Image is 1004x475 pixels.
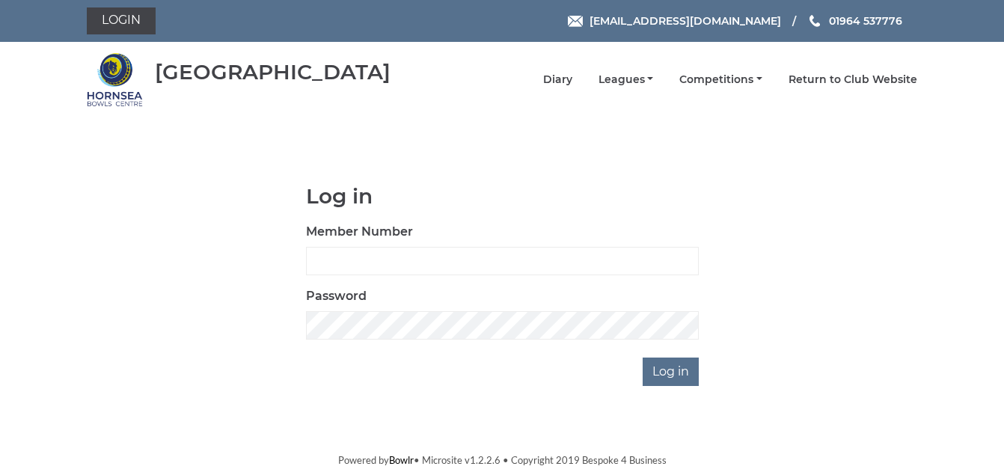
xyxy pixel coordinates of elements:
[543,73,572,87] a: Diary
[809,15,820,27] img: Phone us
[599,73,654,87] a: Leagues
[306,287,367,305] label: Password
[679,73,762,87] a: Competitions
[789,73,917,87] a: Return to Club Website
[590,14,781,28] span: [EMAIL_ADDRESS][DOMAIN_NAME]
[643,358,699,386] input: Log in
[306,223,413,241] label: Member Number
[338,454,667,466] span: Powered by • Microsite v1.2.2.6 • Copyright 2019 Bespoke 4 Business
[87,52,143,108] img: Hornsea Bowls Centre
[568,13,781,29] a: Email [EMAIL_ADDRESS][DOMAIN_NAME]
[87,7,156,34] a: Login
[155,61,391,84] div: [GEOGRAPHIC_DATA]
[306,185,699,208] h1: Log in
[389,454,414,466] a: Bowlr
[829,14,902,28] span: 01964 537776
[568,16,583,27] img: Email
[807,13,902,29] a: Phone us 01964 537776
